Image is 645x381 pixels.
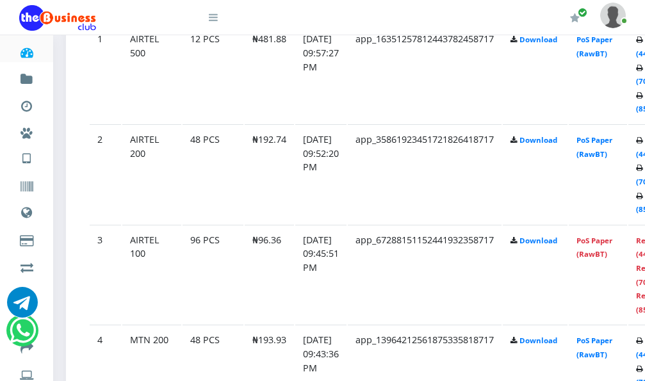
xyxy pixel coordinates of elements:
td: ₦96.36 [245,225,294,324]
a: Dashboard [19,35,34,65]
td: 1 [90,24,121,123]
a: Download [519,336,557,345]
a: International VTU [49,159,156,181]
a: Register a Referral [19,277,34,307]
a: Chat for support [7,296,38,318]
td: [DATE] 09:52:20 PM [295,124,347,223]
a: Download [519,35,557,44]
a: Nigerian VTU [49,141,156,163]
a: Miscellaneous Payments [19,115,34,146]
td: 3 [90,225,121,324]
td: 96 PCS [183,225,243,324]
a: Airtime -2- Cash [19,250,34,280]
td: AIRTEL 200 [122,124,181,223]
td: AIRTEL 500 [122,24,181,123]
a: PoS Paper (RawBT) [576,236,612,259]
span: Renew/Upgrade Subscription [578,8,587,17]
td: app_16351257812443782458717 [348,24,502,123]
a: Download [519,236,557,245]
td: app_67288151152441932358717 [348,225,502,324]
a: Transactions [19,88,34,119]
td: ₦481.88 [245,24,294,123]
td: app_35861923451721826418717 [348,124,502,223]
td: 2 [90,124,121,223]
img: User [600,3,626,28]
td: ₦192.74 [245,124,294,223]
td: 48 PCS [183,124,243,223]
a: VTU [19,141,34,173]
a: Fund wallet [19,61,34,92]
a: Vouchers [19,169,34,200]
a: PoS Paper (RawBT) [576,135,612,159]
a: Download [519,135,557,145]
a: Data [19,195,34,227]
td: AIRTEL 100 [122,225,181,324]
img: Logo [19,5,96,31]
td: [DATE] 09:57:27 PM [295,24,347,123]
td: 12 PCS [183,24,243,123]
td: [DATE] 09:45:51 PM [295,225,347,324]
a: PoS Paper (RawBT) [576,336,612,359]
a: Chat for support [10,325,36,346]
a: Cable TV, Electricity [19,223,34,254]
i: Renew/Upgrade Subscription [570,13,580,23]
